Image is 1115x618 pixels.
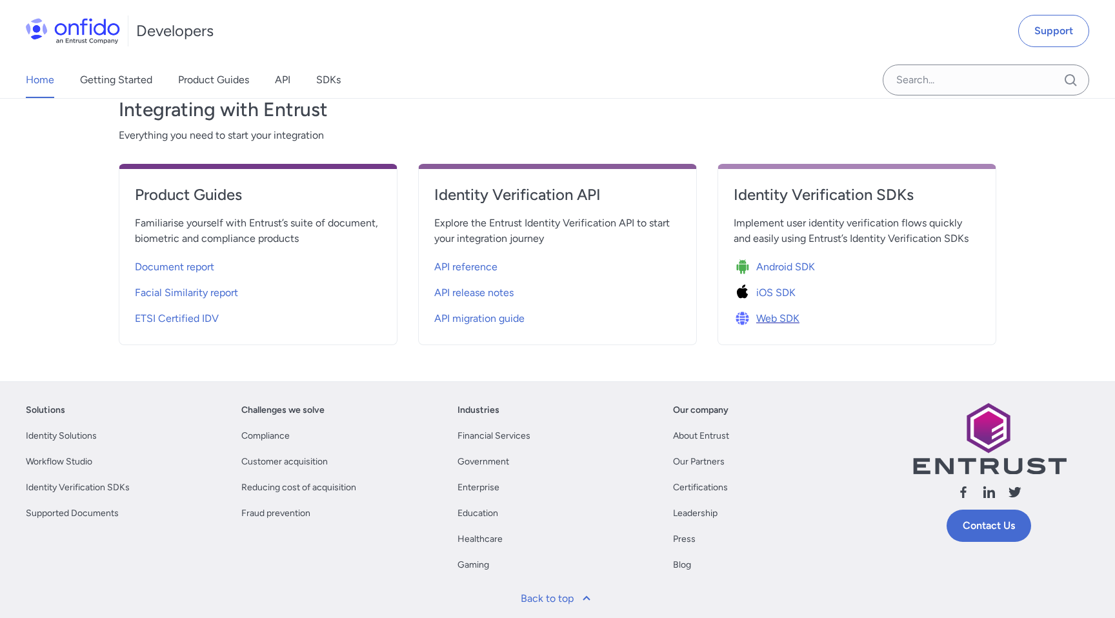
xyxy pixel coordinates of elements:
a: SDKs [316,62,341,98]
span: Android SDK [756,259,815,275]
a: Financial Services [457,428,530,444]
a: Follow us facebook [956,484,971,504]
a: Gaming [457,557,489,573]
a: Identity Verification SDKs [734,184,980,215]
span: Document report [135,259,214,275]
img: Onfido Logo [26,18,120,44]
a: Facial Similarity report [135,277,381,303]
span: Explore the Entrust Identity Verification API to start your integration journey [434,215,681,246]
a: ETSI Certified IDV [135,303,381,329]
a: Blog [673,557,691,573]
svg: Follow us X (Twitter) [1007,484,1023,500]
a: Identity Verification SDKs [26,480,130,495]
a: Back to top [513,583,602,614]
a: Follow us linkedin [981,484,997,504]
img: Icon iOS SDK [734,284,756,302]
span: Everything you need to start your integration [119,128,996,143]
span: ETSI Certified IDV [135,311,219,326]
a: Icon Android SDKAndroid SDK [734,252,980,277]
a: Enterprise [457,480,499,495]
span: Implement user identity verification flows quickly and easily using Entrust’s Identity Verificati... [734,215,980,246]
span: Facial Similarity report [135,285,238,301]
a: Government [457,454,509,470]
a: API migration guide [434,303,681,329]
svg: Follow us facebook [956,484,971,500]
span: API reference [434,259,497,275]
a: Supported Documents [26,506,119,521]
span: Familiarise yourself with Entrust’s suite of document, biometric and compliance products [135,215,381,246]
a: Certifications [673,480,728,495]
a: Our company [673,403,728,418]
h3: Integrating with Entrust [119,97,996,123]
a: Follow us X (Twitter) [1007,484,1023,504]
a: Customer acquisition [241,454,328,470]
a: Home [26,62,54,98]
a: Challenges we solve [241,403,325,418]
a: API release notes [434,277,681,303]
img: Icon Web SDK [734,310,756,328]
a: Workflow Studio [26,454,92,470]
a: API reference [434,252,681,277]
h4: Identity Verification API [434,184,681,205]
a: Support [1018,15,1089,47]
a: Solutions [26,403,65,418]
a: Education [457,506,498,521]
a: Product Guides [135,184,381,215]
a: Reducing cost of acquisition [241,480,356,495]
h4: Identity Verification SDKs [734,184,980,205]
a: Identity Solutions [26,428,97,444]
a: Product Guides [178,62,249,98]
a: About Entrust [673,428,729,444]
span: iOS SDK [756,285,796,301]
span: API migration guide [434,311,525,326]
h1: Developers [136,21,214,41]
a: Industries [457,403,499,418]
a: Icon iOS SDKiOS SDK [734,277,980,303]
a: Press [673,532,696,547]
img: Icon Android SDK [734,258,756,276]
a: Icon Web SDKWeb SDK [734,303,980,329]
input: Onfido search input field [883,65,1089,95]
a: Identity Verification API [434,184,681,215]
a: Getting Started [80,62,152,98]
a: Healthcare [457,532,503,547]
a: Document report [135,252,381,277]
a: Fraud prevention [241,506,310,521]
a: API [275,62,290,98]
a: Leadership [673,506,718,521]
a: Contact Us [947,510,1031,542]
span: API release notes [434,285,514,301]
a: Compliance [241,428,290,444]
img: Entrust logo [912,403,1067,474]
h4: Product Guides [135,184,381,205]
svg: Follow us linkedin [981,484,997,500]
a: Our Partners [673,454,725,470]
span: Web SDK [756,311,799,326]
